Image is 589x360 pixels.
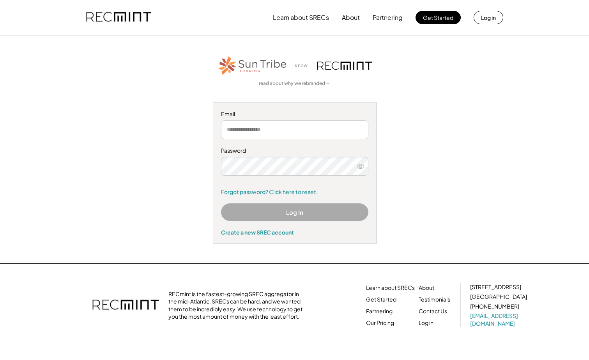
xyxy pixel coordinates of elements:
[366,307,393,315] a: Partnering
[292,62,313,69] div: is now
[366,296,396,304] a: Get Started
[221,188,368,196] a: Forgot password? Click here to reset.
[419,319,433,327] a: Log in
[416,11,461,24] button: Get Started
[373,10,403,25] button: Partnering
[221,110,368,118] div: Email
[221,147,368,155] div: Password
[366,319,394,327] a: Our Pricing
[86,4,151,31] img: recmint-logotype%403x.png
[366,284,415,292] a: Learn about SRECs
[419,307,447,315] a: Contact Us
[419,284,434,292] a: About
[221,203,368,221] button: Log In
[221,229,368,236] div: Create a new SREC account
[92,292,159,319] img: recmint-logotype%403x.png
[317,62,372,70] img: recmint-logotype%403x.png
[470,303,519,311] div: [PHONE_NUMBER]
[273,10,329,25] button: Learn about SRECs
[470,293,527,301] div: [GEOGRAPHIC_DATA]
[470,312,529,327] a: [EMAIL_ADDRESS][DOMAIN_NAME]
[218,55,288,76] img: STT_Horizontal_Logo%2B-%2BColor.png
[474,11,503,24] button: Log in
[342,10,360,25] button: About
[419,296,450,304] a: Testimonials
[168,290,307,321] div: RECmint is the fastest-growing SREC aggregator in the mid-Atlantic. SRECs can be hard, and we wan...
[470,283,521,291] div: [STREET_ADDRESS]
[259,80,331,87] a: read about why we rebranded →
